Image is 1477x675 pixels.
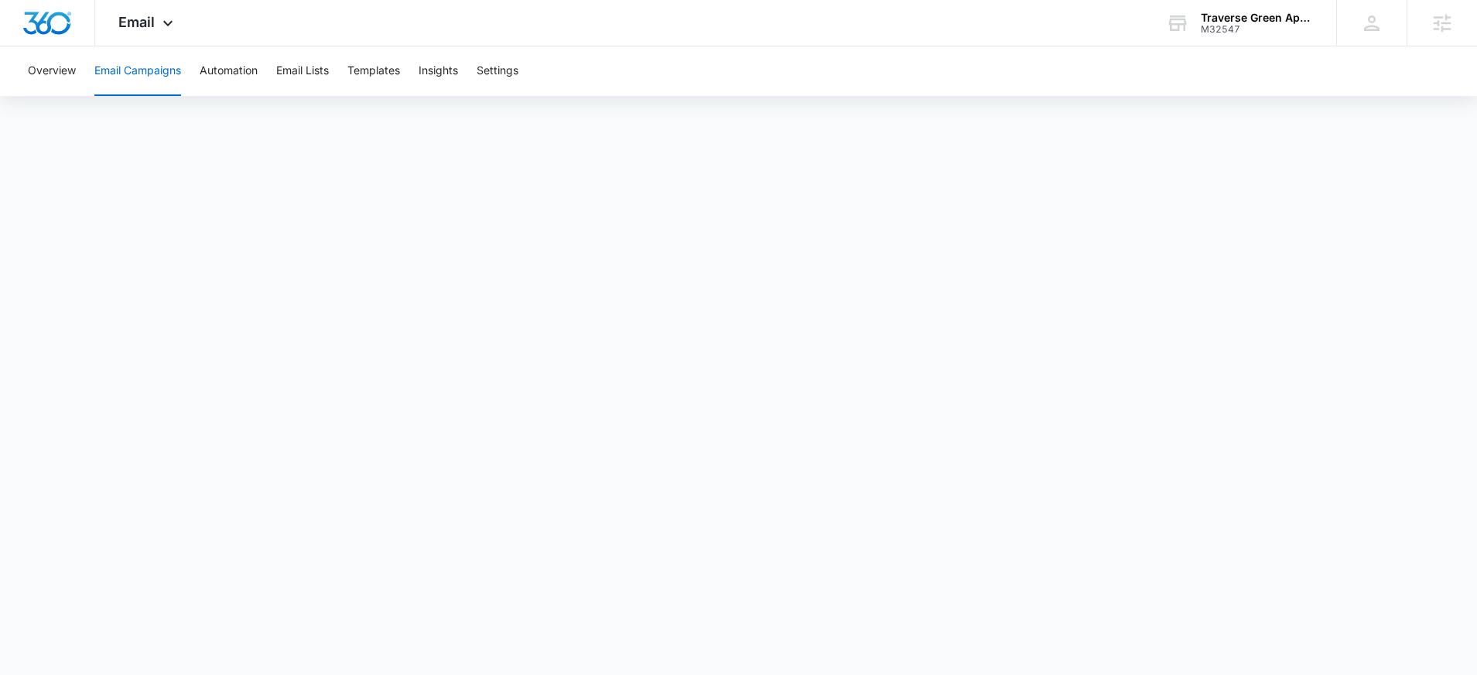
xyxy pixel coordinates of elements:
button: Email Lists [276,46,329,96]
button: Automation [200,46,258,96]
span: Email [118,14,155,30]
button: Templates [347,46,400,96]
button: Email Campaigns [94,46,181,96]
button: Settings [477,46,518,96]
button: Insights [419,46,458,96]
div: account id [1201,24,1314,35]
button: Overview [28,46,76,96]
div: account name [1201,12,1314,24]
